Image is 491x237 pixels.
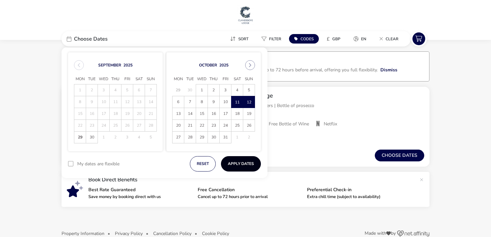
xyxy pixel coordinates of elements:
[196,84,208,96] td: 1
[145,132,157,143] td: 5
[77,162,119,166] label: My dates are flexible
[86,132,98,143] td: 30
[86,120,98,132] td: 23
[98,74,110,84] span: Wed
[225,34,254,44] button: Sort
[243,84,255,96] span: 5
[256,34,286,44] button: Filter
[243,108,255,120] td: 19
[348,34,372,44] button: en
[86,108,98,120] td: 16
[88,177,416,182] p: Book Direct Benefits
[110,74,121,84] span: Thu
[205,92,424,100] h2: Ultra-luxe Suite Package
[220,132,231,143] span: 31
[208,108,219,119] span: 16
[220,120,231,131] span: 24
[123,63,133,68] button: Choose Year
[231,132,243,143] td: 1
[208,132,220,143] td: 30
[173,108,184,119] span: 13
[196,74,208,84] span: Wed
[231,108,243,120] td: 18
[244,97,254,108] span: 12
[133,120,145,132] td: 27
[208,120,220,132] td: 23
[98,84,110,96] td: 3
[208,96,220,108] td: 9
[110,120,121,132] td: 25
[68,52,261,151] div: Choose Date
[269,121,309,127] span: Free Bottle of Wine
[208,96,219,108] span: 9
[243,132,255,143] td: 2
[361,36,366,42] span: en
[231,96,243,108] td: 11
[220,96,231,108] td: 10
[196,132,208,143] td: 29
[300,36,314,42] span: Codes
[173,132,184,143] td: 27
[115,231,143,236] button: Privacy Policy
[184,108,196,120] td: 14
[145,84,157,96] td: 7
[332,36,340,42] span: GBP
[133,96,145,108] td: 13
[121,96,133,108] td: 12
[184,132,196,143] td: 28
[145,108,157,120] td: 21
[173,120,184,132] td: 20
[173,96,184,108] td: 6
[289,34,321,44] naf-pibe-menu-bar-item: Codes
[74,132,86,143] span: 29
[327,36,330,42] i: £
[173,120,184,131] span: 20
[220,74,231,84] span: Fri
[86,96,98,108] td: 9
[121,84,133,96] td: 5
[184,120,196,131] span: 21
[219,63,228,68] button: Choose Year
[196,108,208,119] span: 15
[74,36,108,42] span: Choose Dates
[375,150,424,161] button: Choose dates
[231,120,243,131] span: 25
[231,84,243,96] span: 4
[110,108,121,120] td: 18
[243,74,255,84] span: Sun
[321,34,346,44] button: £GBP
[220,96,231,108] span: 10
[88,188,192,192] p: Best Rate Guaranteed
[199,63,217,68] button: Choose Month
[133,108,145,120] td: 20
[173,84,184,96] td: 29
[289,34,319,44] button: Codes
[98,120,110,132] td: 24
[153,231,191,236] button: Cancellation Policy
[220,84,231,96] td: 3
[321,34,348,44] naf-pibe-menu-bar-item: £GBP
[374,34,404,44] button: Clear
[237,5,254,25] img: Main Website
[196,120,208,131] span: 22
[196,96,208,108] span: 8
[380,66,397,73] button: Dismiss
[243,96,255,108] td: 12
[256,34,289,44] naf-pibe-menu-bar-item: Filter
[365,231,396,236] span: Made with by
[220,120,231,132] td: 24
[145,120,157,132] td: 28
[88,195,192,199] p: Save money by booking direct with us
[198,188,302,192] p: Free Cancellation
[374,34,406,44] naf-pibe-menu-bar-item: Clear
[307,195,411,199] p: Extra chill time (subject to availability)
[121,74,133,84] span: Fri
[243,120,255,132] td: 26
[133,132,145,143] td: 4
